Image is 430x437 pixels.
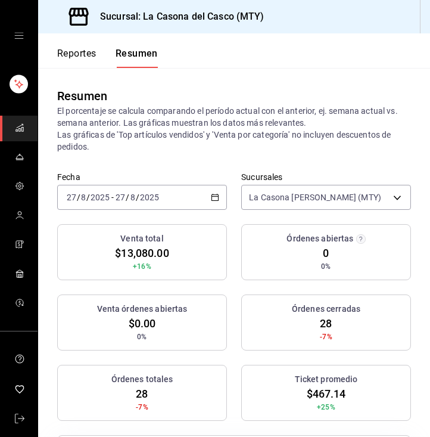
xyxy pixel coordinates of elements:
[57,173,227,181] label: Fecha
[116,48,158,68] button: Resumen
[320,315,332,331] span: 28
[139,193,160,202] input: ----
[129,315,156,331] span: $0.00
[317,402,335,413] span: +25%
[126,193,129,202] span: /
[136,402,148,413] span: -7%
[136,193,139,202] span: /
[57,105,411,153] p: El porcentaje se calcula comparando el período actual con el anterior, ej. semana actual vs. sema...
[323,245,329,261] span: 0
[111,373,173,386] h3: Órdenes totales
[295,373,358,386] h3: Ticket promedio
[111,193,114,202] span: -
[120,233,163,245] h3: Venta total
[133,261,151,272] span: +16%
[115,245,169,261] span: $13,080.00
[90,193,110,202] input: ----
[57,48,158,68] div: navigation tabs
[86,193,90,202] span: /
[57,48,96,68] button: Reportes
[115,193,126,202] input: --
[14,31,24,41] button: open drawer
[320,331,332,342] span: -7%
[57,87,107,105] div: Resumen
[137,331,147,342] span: 0%
[136,386,148,402] span: 28
[241,173,411,181] label: Sucursales
[286,233,353,245] h3: Órdenes abiertas
[249,191,381,203] span: La Casona [PERSON_NAME] (MTY)
[292,303,360,315] h3: Órdenes cerradas
[66,193,77,202] input: --
[97,303,188,315] h3: Venta órdenes abiertas
[130,193,136,202] input: --
[91,10,264,24] h3: Sucursal: La Casona del Casco (MTY)
[321,261,331,272] span: 0%
[307,386,346,402] span: $467.14
[80,193,86,202] input: --
[77,193,80,202] span: /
